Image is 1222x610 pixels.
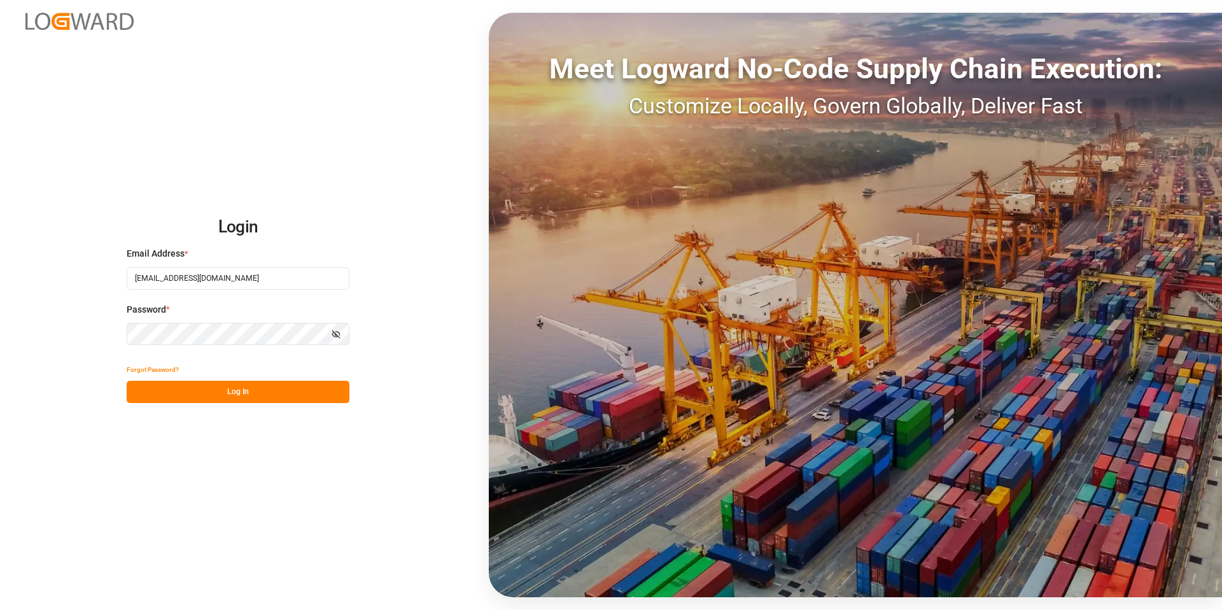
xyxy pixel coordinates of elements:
[127,303,166,316] span: Password
[489,48,1222,90] div: Meet Logward No-Code Supply Chain Execution:
[127,247,185,260] span: Email Address
[127,267,349,290] input: Enter your email
[25,13,134,30] img: Logward_new_orange.png
[127,381,349,403] button: Log In
[127,207,349,248] h2: Login
[127,358,179,381] button: Forgot Password?
[489,90,1222,122] div: Customize Locally, Govern Globally, Deliver Fast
